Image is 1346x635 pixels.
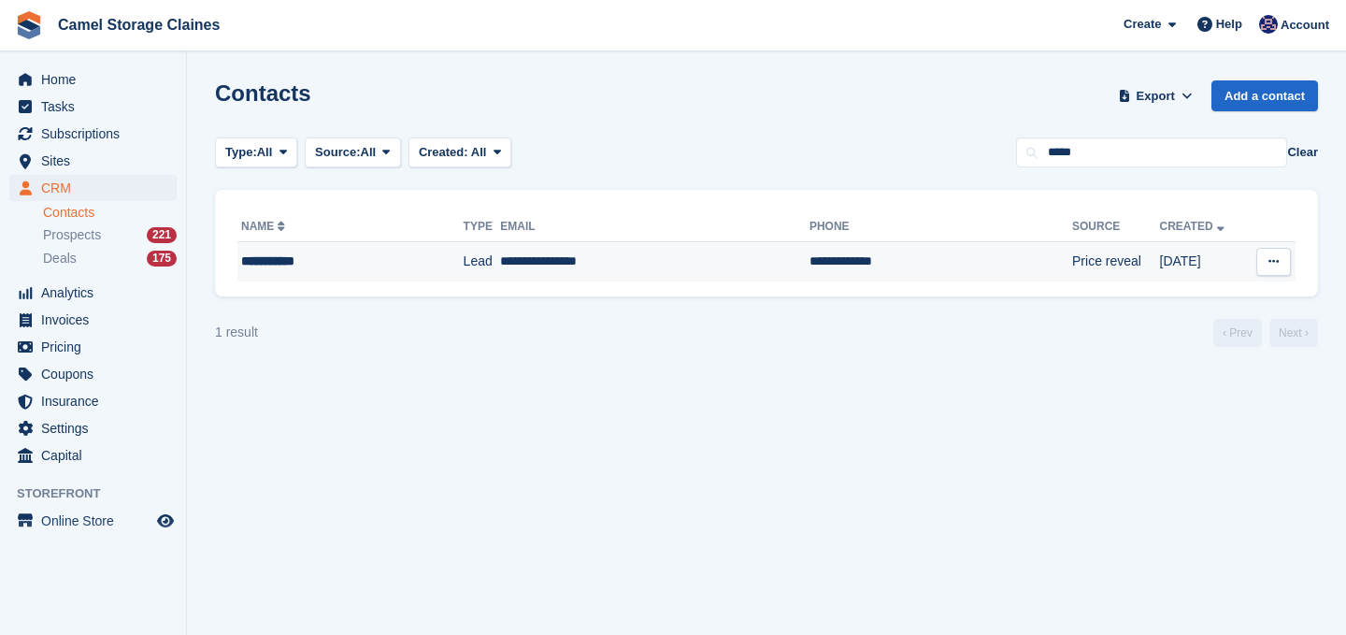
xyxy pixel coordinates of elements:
div: 221 [147,227,177,243]
a: Name [241,220,289,233]
span: CRM [41,175,153,201]
span: Sites [41,148,153,174]
span: Created: [419,145,468,159]
span: Help [1216,15,1242,34]
span: Insurance [41,388,153,414]
span: Source: [315,143,360,162]
a: menu [9,361,177,387]
span: Online Store [41,508,153,534]
a: menu [9,415,177,441]
span: Subscriptions [41,121,153,147]
th: Email [500,212,809,242]
a: menu [9,280,177,306]
span: All [471,145,487,159]
span: Tasks [41,94,153,120]
a: menu [9,66,177,93]
th: Phone [809,212,1072,242]
a: menu [9,388,177,414]
span: Export [1137,87,1175,106]
a: Camel Storage Claines [50,9,227,40]
a: menu [9,442,177,469]
div: 1 result [215,323,258,342]
a: menu [9,94,177,120]
a: Contacts [43,204,177,222]
span: Type: [225,143,257,162]
td: Lead [464,242,501,281]
span: All [257,143,273,162]
span: Prospects [43,226,101,244]
a: menu [9,148,177,174]
span: Coupons [41,361,153,387]
button: Clear [1287,143,1318,162]
a: Previous [1213,319,1262,347]
a: Deals 175 [43,249,177,268]
span: Capital [41,442,153,469]
span: Pricing [41,334,153,360]
a: menu [9,121,177,147]
h1: Contacts [215,80,311,106]
a: menu [9,307,177,333]
span: Storefront [17,484,186,503]
button: Type: All [215,137,297,168]
span: Settings [41,415,153,441]
a: Add a contact [1211,80,1318,111]
td: [DATE] [1160,242,1246,281]
button: Created: All [408,137,511,168]
img: stora-icon-8386f47178a22dfd0bd8f6a31ec36ba5ce8667c1dd55bd0f319d3a0aa187defe.svg [15,11,43,39]
nav: Page [1210,319,1322,347]
a: Prospects 221 [43,225,177,245]
span: Account [1281,16,1329,35]
button: Source: All [305,137,401,168]
span: All [361,143,377,162]
img: Rod [1259,15,1278,34]
a: menu [9,334,177,360]
th: Type [464,212,501,242]
span: Deals [43,250,77,267]
span: Home [41,66,153,93]
span: Invoices [41,307,153,333]
a: menu [9,508,177,534]
a: Next [1269,319,1318,347]
td: Price reveal [1072,242,1159,281]
a: menu [9,175,177,201]
a: Created [1160,220,1228,233]
div: 175 [147,251,177,267]
span: Analytics [41,280,153,306]
th: Source [1072,212,1159,242]
span: Create [1124,15,1161,34]
button: Export [1114,80,1196,111]
a: Preview store [154,510,177,532]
